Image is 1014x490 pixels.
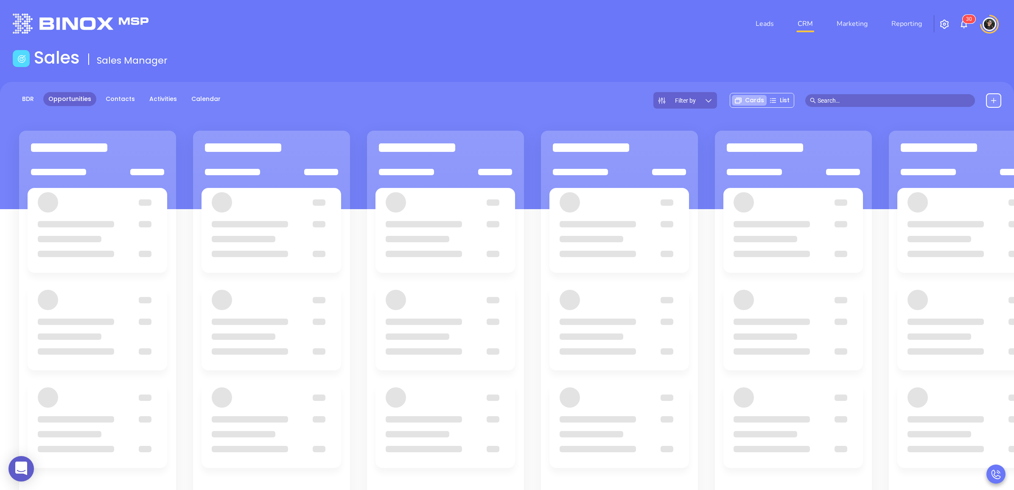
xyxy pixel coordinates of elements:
a: Contacts [101,92,140,106]
a: BDR [17,92,39,106]
div: Cards [732,95,767,106]
span: 3 [966,16,969,22]
img: user [983,17,996,31]
span: Sales Manager [97,54,168,67]
a: Marketing [833,15,871,32]
input: Search… [818,96,970,105]
img: iconSetting [939,19,950,29]
a: Opportunities [43,92,96,106]
img: iconNotification [959,19,969,29]
span: 0 [969,16,972,22]
a: Calendar [186,92,226,106]
h1: Sales [34,48,80,68]
sup: 30 [963,15,975,23]
a: Activities [144,92,182,106]
img: logo [13,14,148,34]
span: search [810,98,816,104]
div: List [767,95,792,106]
a: Reporting [888,15,925,32]
a: Leads [752,15,777,32]
span: Filter by [675,98,696,104]
a: CRM [794,15,816,32]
